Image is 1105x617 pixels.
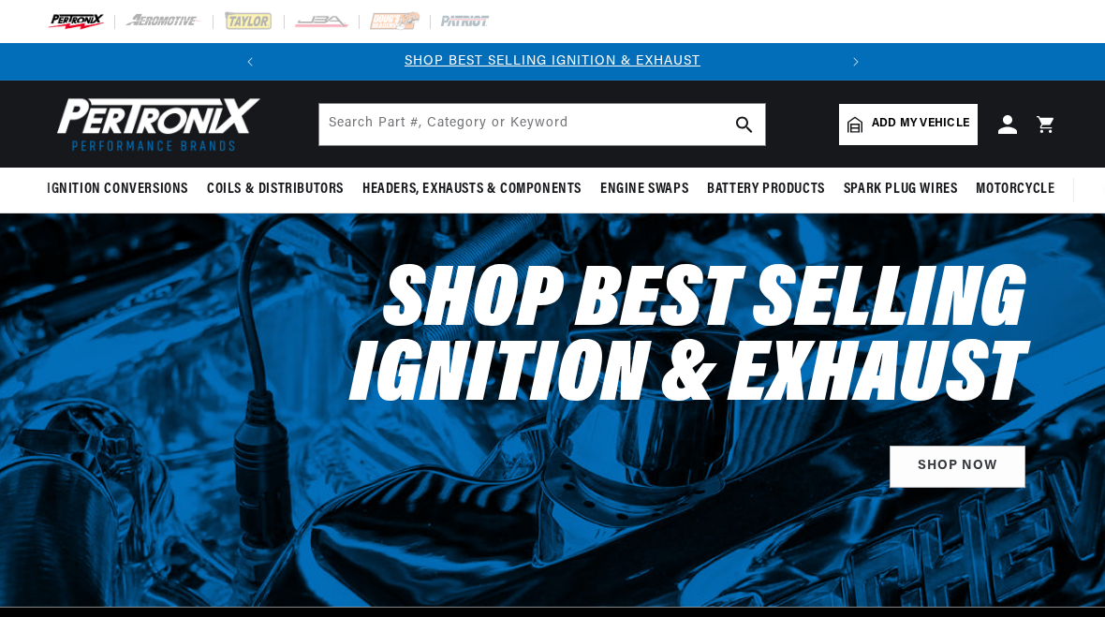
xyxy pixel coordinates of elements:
[707,180,825,199] span: Battery Products
[319,104,765,145] input: Search Part #, Category or Keyword
[47,180,188,199] span: Ignition Conversions
[225,266,1025,416] h2: Shop Best Selling Ignition & Exhaust
[890,446,1025,488] a: SHOP NOW
[405,54,700,68] a: SHOP BEST SELLING IGNITION & EXHAUST
[724,104,765,145] button: search button
[207,180,344,199] span: Coils & Distributors
[47,168,198,212] summary: Ignition Conversions
[47,92,262,156] img: Pertronix
[269,51,837,72] div: 1 of 2
[837,43,875,81] button: Translation missing: en.sections.announcements.next_announcement
[600,180,688,199] span: Engine Swaps
[966,168,1064,212] summary: Motorcycle
[591,168,698,212] summary: Engine Swaps
[231,43,269,81] button: Translation missing: en.sections.announcements.previous_announcement
[872,115,969,133] span: Add my vehicle
[976,180,1054,199] span: Motorcycle
[362,180,582,199] span: Headers, Exhausts & Components
[839,104,978,145] a: Add my vehicle
[834,168,967,212] summary: Spark Plug Wires
[353,168,591,212] summary: Headers, Exhausts & Components
[698,168,834,212] summary: Battery Products
[269,51,837,72] div: Announcement
[844,180,958,199] span: Spark Plug Wires
[198,168,353,212] summary: Coils & Distributors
